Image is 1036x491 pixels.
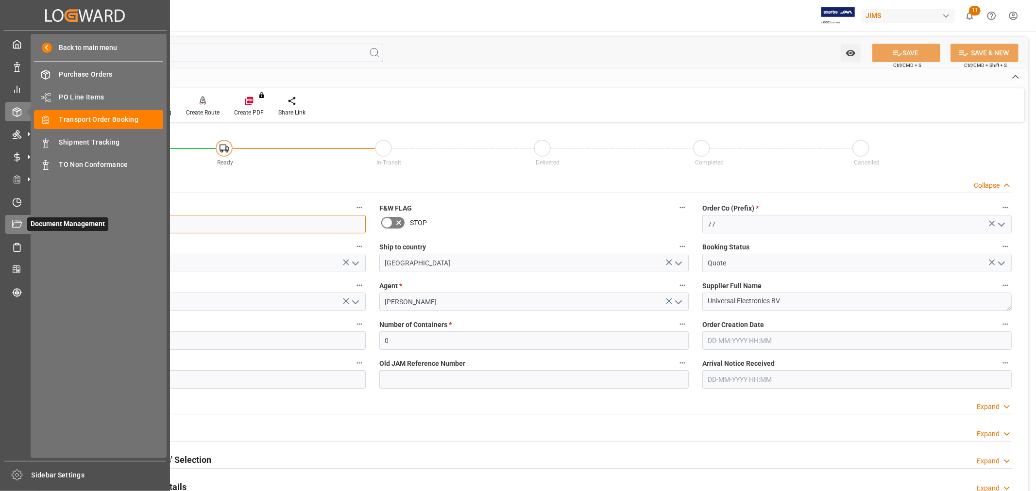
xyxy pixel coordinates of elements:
button: Number of Containers * [676,318,689,330]
button: open menu [348,295,362,310]
span: Number of Containers [379,320,452,330]
span: Order Co (Prefix) [702,203,759,213]
button: Country of Origin (Suffix) * [353,240,366,253]
span: Old JAM Reference Number [379,359,465,369]
button: Arrival Notice Received [999,357,1012,369]
span: Ctrl/CMD + S [893,62,921,69]
button: Supplier Number [353,318,366,330]
span: PO Line Items [59,92,164,102]
button: Ready Date * [353,357,366,369]
button: F&W FLAG [676,201,689,214]
textarea: Universal Electronics BV [702,293,1012,311]
a: Sailing Schedules [5,237,165,256]
span: Ctrl/CMD + Shift + S [964,62,1007,69]
a: Document ManagementDocument Management [5,215,165,234]
div: Share Link [278,108,306,117]
button: open menu [994,217,1008,232]
span: F&W FLAG [379,203,412,213]
input: Type to search/select [56,254,366,272]
a: Purchase Orders [34,65,163,84]
span: Purchase Orders [59,69,164,80]
button: open menu [994,256,1008,271]
div: Expand [977,456,1000,466]
a: Transport Order Booking [34,110,163,129]
span: Delivered [536,159,560,166]
button: Order Co (Prefix) * [999,201,1012,214]
button: SAVE & NEW [951,44,1019,62]
button: open menu [671,256,685,271]
input: DD-MM-YYYY HH:MM [702,331,1012,350]
button: show 11 new notifications [959,5,981,27]
span: Back to main menu [52,43,118,53]
span: Arrival Notice Received [702,359,775,369]
input: Search Fields [45,44,383,62]
span: TO Non Conformance [59,160,164,170]
button: Help Center [981,5,1002,27]
span: Agent [379,281,402,291]
span: In-Transit [376,159,401,166]
input: DD-MM-YYYY [56,370,366,389]
span: Ready [217,159,233,166]
div: Collapse [974,180,1000,191]
button: JAM Reference Number [353,201,366,214]
a: Shipment Tracking [34,132,163,151]
div: JIMS [862,9,955,23]
a: TO Non Conformance [34,155,163,174]
span: Sidebar Settings [32,470,166,480]
button: Order Creation Date [999,318,1012,330]
span: STOP [410,218,427,228]
div: Create Route [186,108,220,117]
a: Data Management [5,57,165,76]
button: Ship to country [676,240,689,253]
button: Old JAM Reference Number [676,357,689,369]
span: Ship to country [379,242,426,252]
span: Shipment Tracking [59,137,164,147]
a: Timeslot Management V2 [5,192,165,211]
button: SAVE [872,44,940,62]
span: Completed [695,159,724,166]
button: Booking Status [999,240,1012,253]
span: Document Management [27,217,108,231]
button: open menu [348,256,362,271]
span: 11 [969,6,981,16]
button: Shipment type * [353,279,366,292]
button: JIMS [862,6,959,25]
span: Order Creation Date [702,320,764,330]
button: Supplier Full Name [999,279,1012,292]
button: open menu [841,44,861,62]
a: Tracking Shipment [5,282,165,301]
span: Booking Status [702,242,749,252]
span: Supplier Full Name [702,281,762,291]
div: Expand [977,429,1000,439]
div: Expand [977,402,1000,412]
input: DD-MM-YYYY HH:MM [702,370,1012,389]
a: CO2 Calculator [5,260,165,279]
a: My Reports [5,80,165,98]
button: Agent * [676,279,689,292]
span: Transport Order Booking [59,115,164,125]
span: Cancelled [854,159,880,166]
a: My Cockpit [5,34,165,53]
img: Exertis%20JAM%20-%20Email%20Logo.jpg_1722504956.jpg [821,7,855,24]
button: open menu [671,295,685,310]
a: PO Line Items [34,87,163,106]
